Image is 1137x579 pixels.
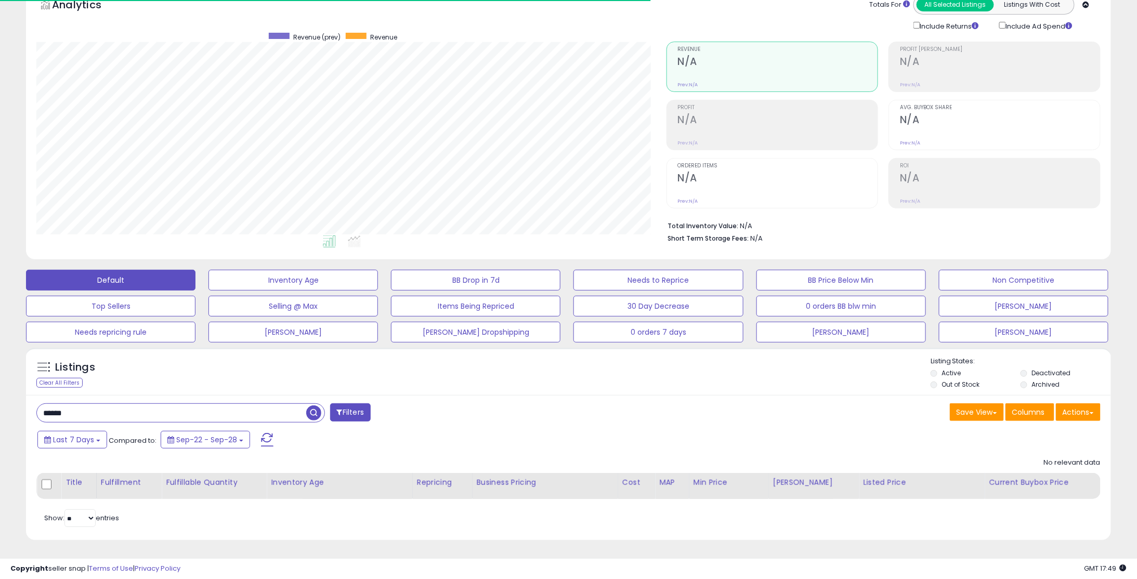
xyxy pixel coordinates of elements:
h2: N/A [900,114,1100,128]
span: Sep-22 - Sep-28 [176,435,237,445]
p: Listing States: [931,357,1111,366]
button: [PERSON_NAME] [939,296,1108,317]
div: Include Returns [906,20,991,31]
button: Save View [950,403,1004,421]
span: Compared to: [109,436,156,445]
label: Archived [1031,380,1060,389]
button: Inventory Age [208,270,378,291]
small: Prev: N/A [900,82,920,88]
button: BB Price Below Min [756,270,926,291]
button: Last 7 Days [37,431,107,449]
button: [PERSON_NAME] [208,322,378,343]
button: Columns [1005,403,1054,421]
div: Listed Price [863,477,980,488]
button: Needs to Reprice [573,270,743,291]
span: Last 7 Days [53,435,94,445]
button: BB Drop in 7d [391,270,560,291]
div: Inventory Age [271,477,408,488]
span: Revenue (prev) [293,33,341,42]
span: Ordered Items [678,163,878,169]
span: 2025-10-6 17:49 GMT [1084,563,1127,573]
button: [PERSON_NAME] Dropshipping [391,322,560,343]
span: Profit [PERSON_NAME] [900,47,1100,52]
div: [PERSON_NAME] [773,477,854,488]
div: Current Buybox Price [989,477,1096,488]
span: Revenue [370,33,397,42]
small: Prev: N/A [900,140,920,146]
h2: N/A [678,172,878,186]
div: Title [66,477,92,488]
label: Out of Stock [942,380,979,389]
button: Top Sellers [26,296,195,317]
span: Columns [1012,407,1045,417]
div: Repricing [417,477,468,488]
button: Non Competitive [939,270,1108,291]
div: Fulfillment [101,477,157,488]
div: Min Price [694,477,764,488]
span: ROI [900,163,1100,169]
button: Filters [330,403,371,422]
button: Needs repricing rule [26,322,195,343]
div: MAP [659,477,685,488]
button: 30 Day Decrease [573,296,743,317]
span: Avg. Buybox Share [900,105,1100,111]
small: Prev: N/A [678,82,698,88]
small: Prev: N/A [678,140,698,146]
div: Business Pricing [477,477,613,488]
button: Items Being Repriced [391,296,560,317]
a: Privacy Policy [135,563,180,573]
div: Fulfillable Quantity [166,477,262,488]
h2: N/A [900,172,1100,186]
span: Revenue [678,47,878,52]
label: Deactivated [1031,369,1070,377]
b: Short Term Storage Fees: [668,234,749,243]
b: Total Inventory Value: [668,221,739,230]
span: Profit [678,105,878,111]
button: [PERSON_NAME] [939,322,1108,343]
div: seller snap | | [10,564,180,574]
button: 0 orders BB blw min [756,296,926,317]
small: Prev: N/A [678,198,698,204]
h2: N/A [678,114,878,128]
div: Clear All Filters [36,378,83,388]
h2: N/A [900,56,1100,70]
div: Include Ad Spend [991,20,1089,31]
button: Default [26,270,195,291]
div: No relevant data [1044,458,1101,468]
small: Prev: N/A [900,198,920,204]
span: Show: entries [44,513,119,523]
h5: Listings [55,360,95,375]
a: Terms of Use [89,563,133,573]
label: Active [942,369,961,377]
button: Selling @ Max [208,296,378,317]
h2: N/A [678,56,878,70]
strong: Copyright [10,563,48,573]
li: N/A [668,219,1093,231]
button: Sep-22 - Sep-28 [161,431,250,449]
button: [PERSON_NAME] [756,322,926,343]
div: Cost [622,477,650,488]
span: N/A [751,233,763,243]
button: Actions [1056,403,1101,421]
button: 0 orders 7 days [573,322,743,343]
